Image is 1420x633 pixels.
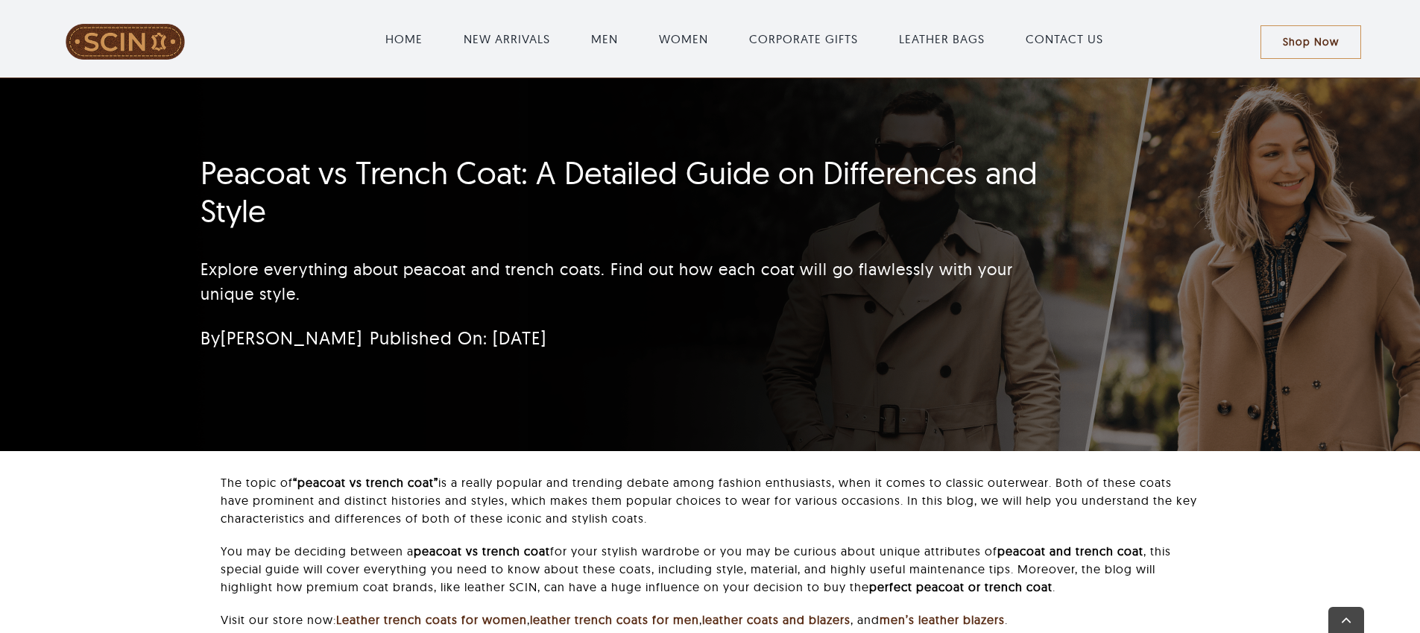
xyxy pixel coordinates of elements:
[1283,36,1339,48] span: Shop Now
[221,611,1200,629] p: Visit our store now: , , , and .
[659,30,708,48] a: WOMEN
[530,612,699,627] a: leather trench coats for men
[201,327,362,349] span: By
[221,473,1200,527] p: The topic of is a really popular and trending debate among fashion enthusiasts, when it comes to ...
[880,612,1005,627] a: men’s leather blazers
[370,327,546,349] span: Published On: [DATE]
[1260,25,1361,59] a: Shop Now
[293,475,438,490] strong: “peacoat vs trench coat”
[997,544,1143,558] strong: peacoat and trench coat
[201,257,1042,306] p: Explore everything about peacoat and trench coats. Find out how each coat will go flawlessly with...
[336,612,527,627] a: Leather trench coats for women
[221,327,362,349] a: [PERSON_NAME]
[702,612,851,627] a: leather coats and blazers
[385,30,423,48] a: HOME
[464,30,550,48] a: NEW ARRIVALS
[221,542,1200,596] p: You may be deciding between a for your stylish wardrobe or you may be curious about unique attrib...
[869,579,1053,594] strong: perfect peacoat or trench coat
[201,154,1042,230] h1: Peacoat vs Trench Coat: A Detailed Guide on Differences and Style
[899,30,985,48] a: LEATHER BAGS
[414,544,550,558] strong: peacoat vs trench coat
[1026,30,1103,48] a: CONTACT US
[229,15,1260,63] nav: Main Menu
[749,30,858,48] a: CORPORATE GIFTS
[591,30,618,48] a: MEN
